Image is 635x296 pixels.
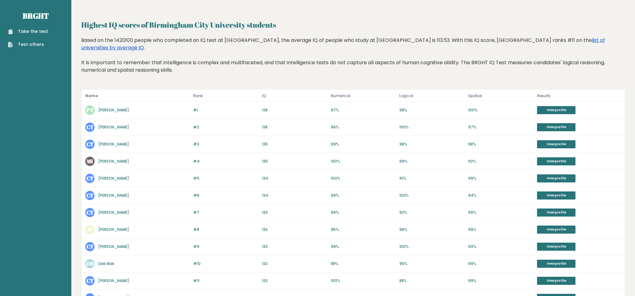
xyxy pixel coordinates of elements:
a: [PERSON_NAME] [98,176,129,181]
a: View profile [537,123,575,131]
p: 99% [468,261,533,267]
p: 95% [331,227,396,232]
p: 98% [399,141,464,147]
a: Brght [23,11,49,21]
p: 99% [399,159,464,164]
text: CT [87,192,94,199]
p: #5 [193,176,258,181]
p: 92% [399,210,464,215]
p: 98% [468,141,533,147]
a: [PERSON_NAME] [98,193,129,198]
p: #8 [193,227,258,232]
a: Take the test [8,28,48,35]
p: 97% [331,107,396,113]
a: View profile [537,260,575,268]
p: 134 [262,193,327,198]
p: 134 [262,176,327,181]
p: Spatial [468,92,533,100]
p: 88% [399,278,464,284]
p: 138 [262,107,327,113]
a: View profile [537,157,575,165]
a: [PERSON_NAME] [98,107,129,113]
text: CT [87,277,94,284]
p: 135 [262,159,327,164]
p: #9 [193,244,258,249]
p: 138 [262,124,327,130]
text: CT [87,123,94,131]
p: #6 [193,193,258,198]
p: 135 [262,141,327,147]
a: View profile [537,174,575,182]
text: CT [87,175,94,182]
p: Numerical [331,92,396,100]
p: 99% [331,210,396,215]
a: Deb Bab [98,261,114,266]
p: #7 [193,210,258,215]
a: [PERSON_NAME] [98,124,129,130]
p: 133 [262,261,327,267]
a: View profile [537,191,575,200]
a: View profile [537,243,575,251]
p: 99% [468,227,533,232]
p: 91% [399,176,464,181]
p: #1 [193,107,258,113]
p: 99% [468,176,533,181]
p: 100% [331,278,396,284]
p: 95% [399,261,464,267]
text: CT [87,209,94,216]
a: [PERSON_NAME] [98,210,129,215]
p: #2 [193,124,258,130]
text: PT [86,106,94,114]
p: 100% [399,244,464,249]
p: 92% [468,159,533,164]
p: 133 [262,210,327,215]
p: 99% [468,210,533,215]
text: CT [87,141,94,148]
a: View profile [537,106,575,114]
p: 100% [399,193,464,198]
p: 94% [468,193,533,198]
p: #10 [193,261,258,267]
a: [PERSON_NAME] [98,141,129,147]
a: View profile [537,140,575,148]
p: 99% [468,278,533,284]
p: 88% [331,261,396,267]
p: 100% [468,107,533,113]
p: #11 [193,278,258,284]
p: 100% [399,124,464,130]
text: DB [86,260,94,267]
a: [PERSON_NAME] [98,278,129,283]
text: MI [87,158,93,165]
a: [PERSON_NAME] [98,244,129,249]
p: #3 [193,141,258,147]
b: Name [85,93,98,98]
p: 133 [262,278,327,284]
p: Logical [399,92,464,100]
text: CT [87,243,94,250]
p: 97% [468,124,533,130]
a: [PERSON_NAME] [98,159,129,164]
p: 99% [331,193,396,198]
a: Test others [8,41,48,48]
p: 100% [331,176,396,181]
p: 90% [468,244,533,249]
a: View profile [537,277,575,285]
a: [PERSON_NAME] [98,227,129,232]
p: Results [537,92,621,100]
p: 133 [262,227,327,232]
h2: Highest IQ scores of Birmingham City University students [81,19,625,30]
p: Rank [193,92,258,100]
p: IQ [262,92,327,100]
text: JP [87,226,93,233]
p: 98% [399,107,464,113]
p: 96% [399,227,464,232]
a: View profile [537,226,575,234]
p: 96% [331,124,396,130]
div: Based on the 1420100 people who completed an IQ test at [GEOGRAPHIC_DATA], the average IQ of peop... [81,37,625,83]
p: #4 [193,159,258,164]
p: 133 [262,244,327,249]
p: 99% [331,141,396,147]
p: 100% [331,159,396,164]
a: list of universities by average IQ [81,37,605,51]
a: View profile [537,209,575,217]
